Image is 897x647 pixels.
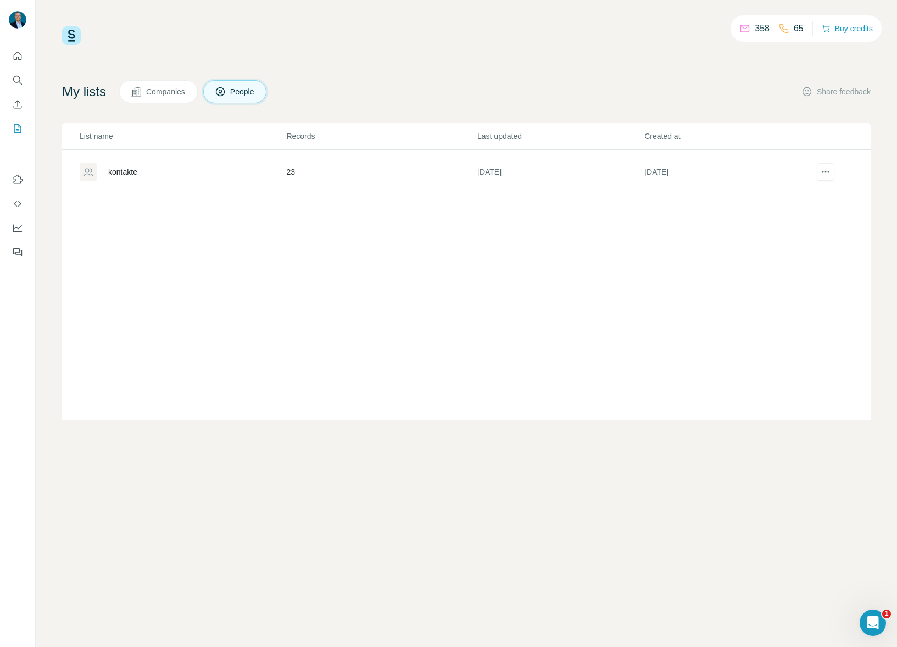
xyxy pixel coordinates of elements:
[9,194,26,214] button: Use Surfe API
[62,83,106,101] h4: My lists
[286,150,477,194] td: 23
[146,86,186,97] span: Companies
[9,94,26,114] button: Enrich CSV
[9,242,26,262] button: Feedback
[755,22,770,35] p: 358
[286,131,476,142] p: Records
[644,131,810,142] p: Created at
[477,131,643,142] p: Last updated
[9,70,26,90] button: Search
[62,26,81,45] img: Surfe Logo
[794,22,804,35] p: 65
[817,163,834,181] button: actions
[9,218,26,238] button: Dashboard
[644,150,811,194] td: [DATE]
[108,166,137,177] div: kontakte
[822,21,873,36] button: Buy credits
[80,131,285,142] p: List name
[9,119,26,138] button: My lists
[860,610,886,636] iframe: Intercom live chat
[882,610,891,618] span: 1
[9,11,26,29] img: Avatar
[9,46,26,66] button: Quick start
[9,170,26,189] button: Use Surfe on LinkedIn
[230,86,255,97] span: People
[801,86,871,97] button: Share feedback
[477,150,644,194] td: [DATE]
